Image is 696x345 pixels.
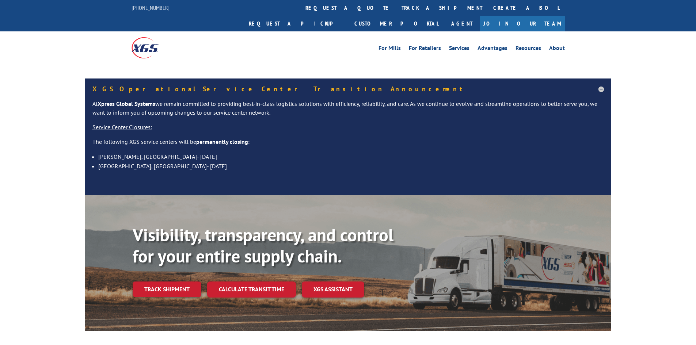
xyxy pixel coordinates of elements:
b: Visibility, transparency, and control for your entire supply chain. [133,223,393,267]
a: Request a pickup [243,16,349,31]
a: Calculate transit time [207,281,296,297]
strong: permanently closing [196,138,248,145]
a: Track shipment [133,281,201,297]
a: Services [449,45,469,53]
li: [PERSON_NAME], [GEOGRAPHIC_DATA]- [DATE] [98,152,604,161]
u: Service Center Closures: [92,123,152,131]
p: At we remain committed to providing best-in-class logistics solutions with efficiency, reliabilit... [92,100,604,123]
a: For Retailers [409,45,441,53]
h5: XGS Operational Service Center Transition Announcement [92,86,604,92]
a: XGS ASSISTANT [302,281,364,297]
a: For Mills [379,45,401,53]
a: [PHONE_NUMBER] [132,4,170,11]
p: The following XGS service centers will be : [92,138,604,152]
a: Customer Portal [349,16,444,31]
a: About [549,45,565,53]
a: Resources [516,45,541,53]
a: Advantages [478,45,507,53]
a: Join Our Team [480,16,565,31]
li: [GEOGRAPHIC_DATA], [GEOGRAPHIC_DATA]- [DATE] [98,161,604,171]
a: Agent [444,16,480,31]
strong: Xpress Global Systems [98,100,155,107]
